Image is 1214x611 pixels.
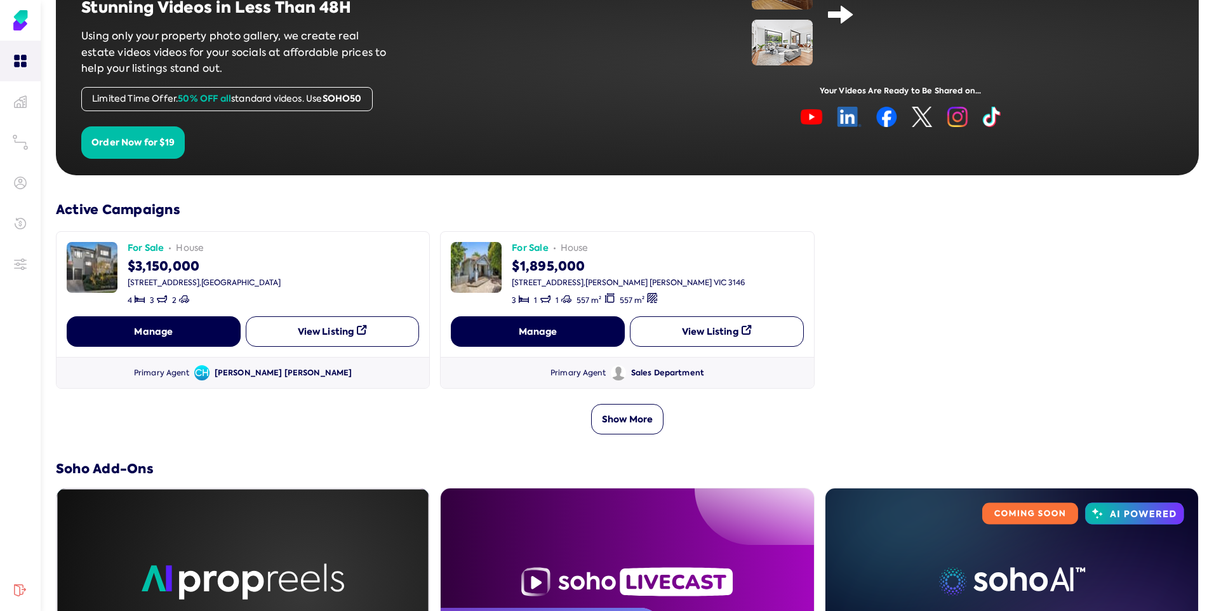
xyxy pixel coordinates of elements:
[134,368,189,379] div: Primary Agent
[512,255,745,275] div: $1,895,000
[128,255,281,275] div: $3,150,000
[67,242,117,293] img: image
[81,135,185,149] a: Order Now for $19
[128,278,281,288] div: [STREET_ADDRESS] , [GEOGRAPHIC_DATA]
[451,242,502,293] img: image
[451,316,625,347] button: Manage
[512,242,548,255] span: For Sale
[752,20,813,65] img: image
[556,295,559,305] span: 1
[67,316,241,347] button: Manage
[561,242,589,255] span: house
[81,87,373,111] div: Limited Time Offer. standard videos. Use
[630,316,804,347] button: View Listing
[512,278,745,288] div: [STREET_ADDRESS] , [PERSON_NAME] [PERSON_NAME] VIC 3146
[176,242,204,255] span: house
[172,295,177,305] span: 2
[627,86,1173,97] div: Your Videos Are Ready to Be Shared on...
[56,460,1199,478] h3: Soho Add-Ons
[81,126,185,159] button: Order Now for $19
[534,295,537,305] span: 1
[10,10,30,30] img: Soho Agent Portal Home
[246,316,420,347] button: View Listing
[591,404,664,434] button: Show More
[550,368,606,379] div: Primary Agent
[81,28,392,77] p: Using only your property photo gallery, we create real estate videos videos for your socials at a...
[611,365,626,380] img: Avatar of Sales Department
[215,368,352,379] div: [PERSON_NAME] [PERSON_NAME]
[128,242,164,255] span: For Sale
[56,201,1199,218] h3: Active Campaigns
[620,295,645,305] span: 557 m²
[150,295,154,305] span: 3
[194,365,210,380] span: Avatar of Cooper Hill
[631,368,704,379] div: Sales Department
[128,295,132,305] span: 4
[194,365,210,380] span: CH
[577,295,602,305] span: 557 m²
[323,92,362,105] span: SOHO50
[801,107,1001,127] img: image
[512,295,516,305] span: 3
[178,92,231,105] span: 50% OFF all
